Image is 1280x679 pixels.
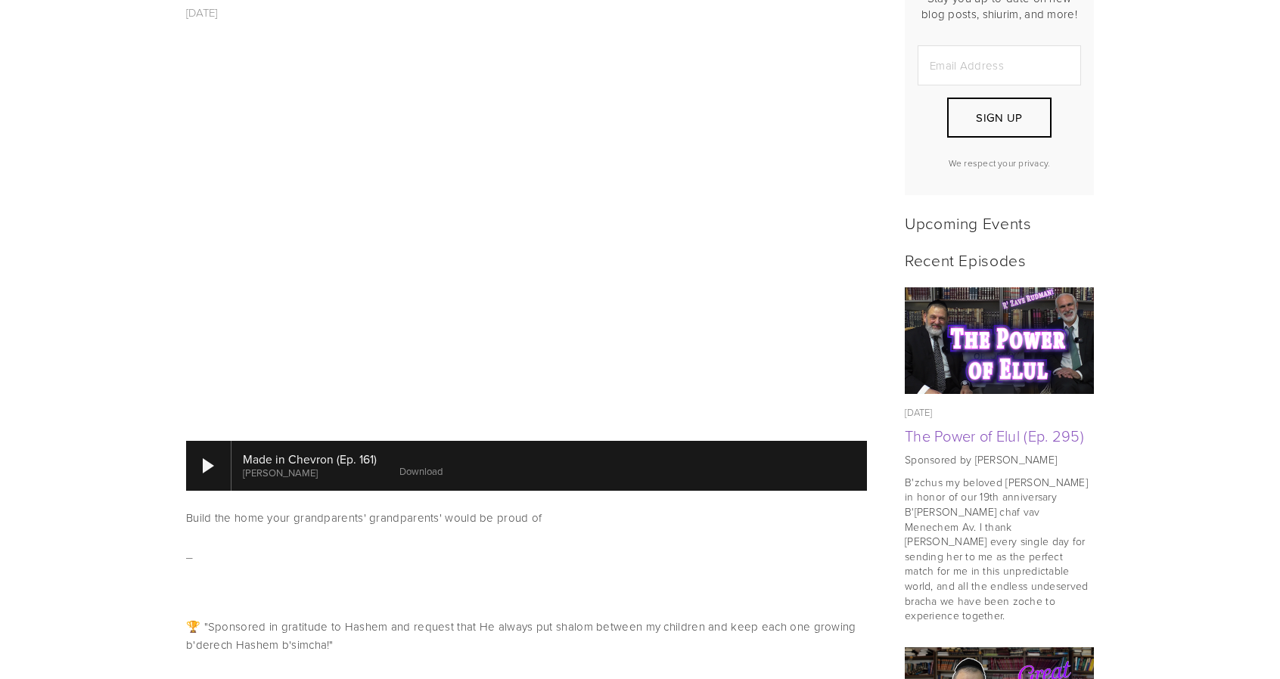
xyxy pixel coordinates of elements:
input: Email Address [918,45,1081,85]
h2: Recent Episodes [905,250,1094,269]
button: Sign Up [947,98,1052,138]
p: Build the home your grandparents' grandparents' would be proud of [186,509,867,527]
p: _ [186,545,867,563]
a: The Power of Elul (Ep. 295) [905,425,1084,446]
p: Sponsored by [PERSON_NAME] [905,452,1094,467]
span: Sign Up [976,110,1022,126]
p: 🏆 "Sponsored in gratitude to Hashem and request that He always put shalom between my children and... [186,618,867,654]
a: Download [399,464,443,478]
img: The Power of Elul (Ep. 295) [905,287,1095,394]
h2: Upcoming Events [905,213,1094,232]
p: B'zchus my beloved [PERSON_NAME] in honor of our 19th anniversary B'[PERSON_NAME] chaf vav Menech... [905,475,1094,623]
time: [DATE] [905,405,933,419]
a: [DATE] [186,5,218,20]
p: We respect your privacy. [918,157,1081,169]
